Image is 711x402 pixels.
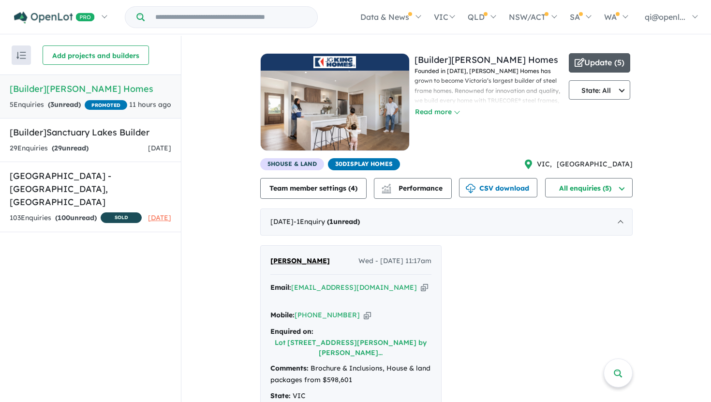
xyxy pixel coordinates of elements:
strong: ( unread) [48,100,81,109]
a: [Builder][PERSON_NAME] Homes [415,54,558,65]
a: Lot [STREET_ADDRESS][PERSON_NAME] by [PERSON_NAME]... [275,338,427,357]
div: 103 Enquir ies [10,212,142,224]
strong: ( unread) [55,213,97,222]
span: SOLD [101,212,142,223]
h5: [GEOGRAPHIC_DATA] - [GEOGRAPHIC_DATA] , [GEOGRAPHIC_DATA] [10,169,171,208]
button: State: All [569,80,631,100]
img: JG King Homes [313,56,356,68]
input: Try estate name, suburb, builder or developer [147,7,315,28]
span: VIC , [537,159,552,170]
button: Copy [364,310,371,320]
img: bar-chart.svg [382,187,391,193]
button: Add projects and builders [43,45,149,65]
a: [EMAIL_ADDRESS][DOMAIN_NAME] [291,283,417,292]
strong: Email: [270,283,291,292]
p: Founded in [DATE], [PERSON_NAME] Homes has grown to become Victoria’s largest builder of steel fr... [415,66,564,214]
div: 5 Enquir ies [10,99,127,111]
span: [DATE] [148,213,171,222]
span: 30 Display Homes [328,158,400,170]
h5: [Builder] Sanctuary Lakes Builder [10,126,171,139]
img: download icon [466,184,475,194]
span: 5 House & Land [260,158,324,170]
span: PROMOTED [85,100,127,110]
span: - 1 Enquir y [294,217,360,226]
span: [GEOGRAPHIC_DATA] [557,159,633,170]
strong: Enquired on: [270,327,313,336]
span: 3 [50,100,54,109]
span: [PERSON_NAME] [270,256,330,265]
button: All enquiries (5) [545,178,633,197]
strong: Comments: [270,364,309,372]
a: JG King HomesJG King Homes [260,53,410,158]
div: VIC [270,390,431,402]
a: [PERSON_NAME] [270,255,330,267]
img: line-chart.svg [382,184,390,189]
div: [DATE] [260,208,633,236]
button: CSV download [459,178,537,197]
strong: ( unread) [52,144,89,152]
span: 100 [58,213,70,222]
button: Copy [421,283,428,293]
div: Brochure & Inclusions, House & land packages from $598,601 [270,363,431,386]
button: Read more [415,106,460,118]
a: [PHONE_NUMBER] [295,311,360,319]
img: sort.svg [16,52,26,59]
img: JG King Homes [261,71,409,150]
strong: ( unread) [327,217,360,226]
div: 29 Enquir ies [10,143,89,154]
span: Performance [383,184,443,193]
button: Update (5) [569,53,631,73]
span: Wed - [DATE] 11:17am [358,255,431,267]
button: Team member settings (4) [260,178,367,199]
span: 29 [54,144,62,152]
button: Performance [374,178,452,199]
strong: Mobile: [270,311,295,319]
span: qi@openl... [645,12,685,22]
strong: State: [270,391,291,400]
span: 1 [329,217,333,226]
span: [DATE] [148,144,171,152]
span: 11 hours ago [129,100,171,109]
span: 4 [351,184,355,193]
button: Lot [STREET_ADDRESS][PERSON_NAME] by [PERSON_NAME]... [270,338,431,358]
h5: [Builder] [PERSON_NAME] Homes [10,82,171,95]
img: Openlot PRO Logo White [14,12,95,24]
